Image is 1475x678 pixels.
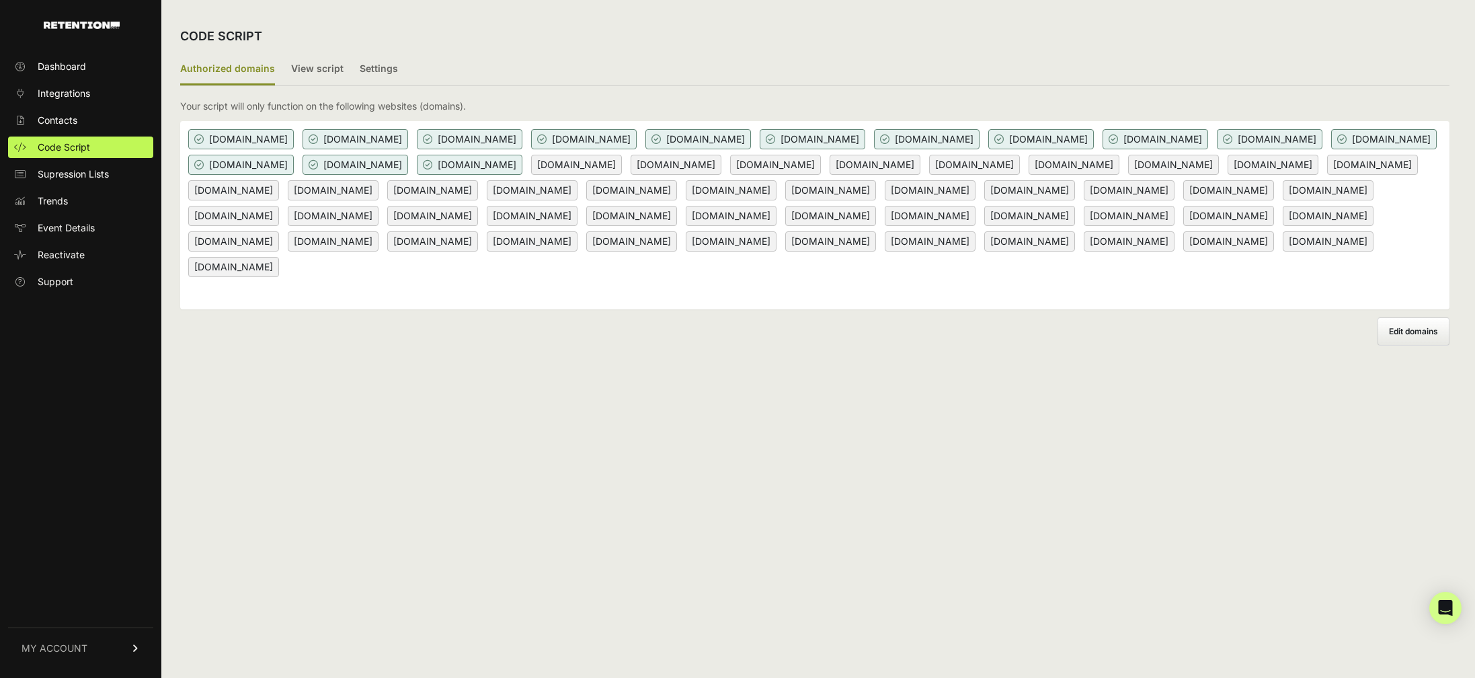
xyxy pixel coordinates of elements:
[188,180,279,200] span: [DOMAIN_NAME]
[686,231,776,252] span: [DOMAIN_NAME]
[8,56,153,77] a: Dashboard
[1183,206,1274,226] span: [DOMAIN_NAME]
[180,54,275,85] label: Authorized domains
[180,27,262,46] h2: CODE SCRIPT
[38,141,90,154] span: Code Script
[22,642,87,655] span: MY ACCOUNT
[885,180,975,200] span: [DOMAIN_NAME]
[586,231,677,252] span: [DOMAIN_NAME]
[531,129,637,149] span: [DOMAIN_NAME]
[874,129,980,149] span: [DOMAIN_NAME]
[303,129,408,149] span: [DOMAIN_NAME]
[38,248,85,262] span: Reactivate
[1429,592,1462,624] div: Open Intercom Messenger
[8,244,153,266] a: Reactivate
[984,231,1075,252] span: [DOMAIN_NAME]
[8,628,153,669] a: MY ACCOUNT
[885,231,975,252] span: [DOMAIN_NAME]
[1128,155,1219,175] span: [DOMAIN_NAME]
[360,54,398,85] label: Settings
[188,257,279,277] span: [DOMAIN_NAME]
[188,129,294,149] span: [DOMAIN_NAME]
[988,129,1094,149] span: [DOMAIN_NAME]
[288,231,378,252] span: [DOMAIN_NAME]
[44,22,120,29] img: Retention.com
[1029,155,1119,175] span: [DOMAIN_NAME]
[1283,180,1373,200] span: [DOMAIN_NAME]
[188,231,279,252] span: [DOMAIN_NAME]
[487,180,577,200] span: [DOMAIN_NAME]
[303,155,408,175] span: [DOMAIN_NAME]
[686,180,776,200] span: [DOMAIN_NAME]
[487,231,577,252] span: [DOMAIN_NAME]
[487,206,577,226] span: [DOMAIN_NAME]
[785,231,876,252] span: [DOMAIN_NAME]
[586,206,677,226] span: [DOMAIN_NAME]
[8,217,153,239] a: Event Details
[645,129,751,149] span: [DOMAIN_NAME]
[631,155,721,175] span: [DOMAIN_NAME]
[1331,129,1437,149] span: [DOMAIN_NAME]
[8,83,153,104] a: Integrations
[387,206,478,226] span: [DOMAIN_NAME]
[180,100,466,113] p: Your script will only function on the following websites (domains).
[8,163,153,185] a: Supression Lists
[984,180,1075,200] span: [DOMAIN_NAME]
[1103,129,1208,149] span: [DOMAIN_NAME]
[1084,206,1174,226] span: [DOMAIN_NAME]
[785,180,876,200] span: [DOMAIN_NAME]
[1217,129,1322,149] span: [DOMAIN_NAME]
[586,180,677,200] span: [DOMAIN_NAME]
[1084,231,1174,252] span: [DOMAIN_NAME]
[38,194,68,208] span: Trends
[785,206,876,226] span: [DOMAIN_NAME]
[8,110,153,131] a: Contacts
[417,155,522,175] span: [DOMAIN_NAME]
[830,155,920,175] span: [DOMAIN_NAME]
[1327,155,1418,175] span: [DOMAIN_NAME]
[686,206,776,226] span: [DOMAIN_NAME]
[8,190,153,212] a: Trends
[417,129,522,149] span: [DOMAIN_NAME]
[1283,206,1373,226] span: [DOMAIN_NAME]
[387,231,478,252] span: [DOMAIN_NAME]
[1183,231,1274,252] span: [DOMAIN_NAME]
[188,206,279,226] span: [DOMAIN_NAME]
[1228,155,1318,175] span: [DOMAIN_NAME]
[760,129,865,149] span: [DOMAIN_NAME]
[387,180,478,200] span: [DOMAIN_NAME]
[8,271,153,293] a: Support
[288,206,378,226] span: [DOMAIN_NAME]
[1283,231,1373,252] span: [DOMAIN_NAME]
[38,87,90,100] span: Integrations
[8,137,153,158] a: Code Script
[38,60,86,73] span: Dashboard
[929,155,1020,175] span: [DOMAIN_NAME]
[531,155,622,175] span: [DOMAIN_NAME]
[38,167,109,181] span: Supression Lists
[1084,180,1174,200] span: [DOMAIN_NAME]
[38,221,95,235] span: Event Details
[730,155,821,175] span: [DOMAIN_NAME]
[291,54,344,85] label: View script
[188,155,294,175] span: [DOMAIN_NAME]
[885,206,975,226] span: [DOMAIN_NAME]
[288,180,378,200] span: [DOMAIN_NAME]
[38,114,77,127] span: Contacts
[1389,326,1438,336] span: Edit domains
[1183,180,1274,200] span: [DOMAIN_NAME]
[984,206,1075,226] span: [DOMAIN_NAME]
[38,275,73,289] span: Support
